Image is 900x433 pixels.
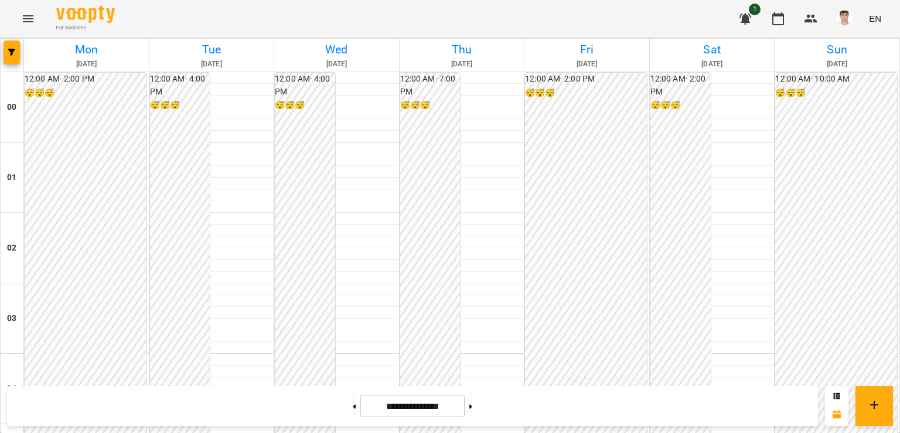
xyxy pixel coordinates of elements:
button: Menu [14,5,42,33]
h6: 12:00 AM - 4:00 PM [150,73,210,98]
h6: Sun [776,40,898,59]
span: 1 [749,4,761,15]
h6: 01 [7,171,16,184]
span: EN [869,12,881,25]
h6: [DATE] [26,59,147,70]
span: For Business [56,24,115,32]
h6: 😴😴😴 [400,99,461,112]
h6: [DATE] [526,59,647,70]
img: Voopty Logo [56,6,115,23]
h6: 00 [7,101,16,114]
h6: [DATE] [151,59,272,70]
img: 8fe045a9c59afd95b04cf3756caf59e6.jpg [836,11,853,27]
h6: Mon [26,40,147,59]
h6: Thu [401,40,523,59]
h6: 12:00 AM - 7:00 PM [400,73,461,98]
h6: 😴😴😴 [25,87,146,100]
h6: 02 [7,242,16,255]
h6: 12:00 AM - 2:00 PM [650,73,711,98]
h6: Wed [276,40,397,59]
h6: 12:00 AM - 10:00 AM [775,73,897,86]
h6: Sat [652,40,773,59]
h6: 12:00 AM - 2:00 PM [25,73,146,86]
h6: Tue [151,40,272,59]
h6: 😴😴😴 [650,99,711,112]
h6: 😴😴😴 [775,87,897,100]
h6: 12:00 AM - 4:00 PM [275,73,335,98]
button: EN [864,8,886,29]
h6: [DATE] [276,59,397,70]
h6: 😴😴😴 [275,99,335,112]
h6: [DATE] [776,59,898,70]
h6: 😴😴😴 [525,87,647,100]
h6: [DATE] [652,59,773,70]
h6: 03 [7,312,16,325]
h6: 12:00 AM - 2:00 PM [525,73,647,86]
h6: 😴😴😴 [150,99,210,112]
h6: [DATE] [401,59,523,70]
h6: Fri [526,40,647,59]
